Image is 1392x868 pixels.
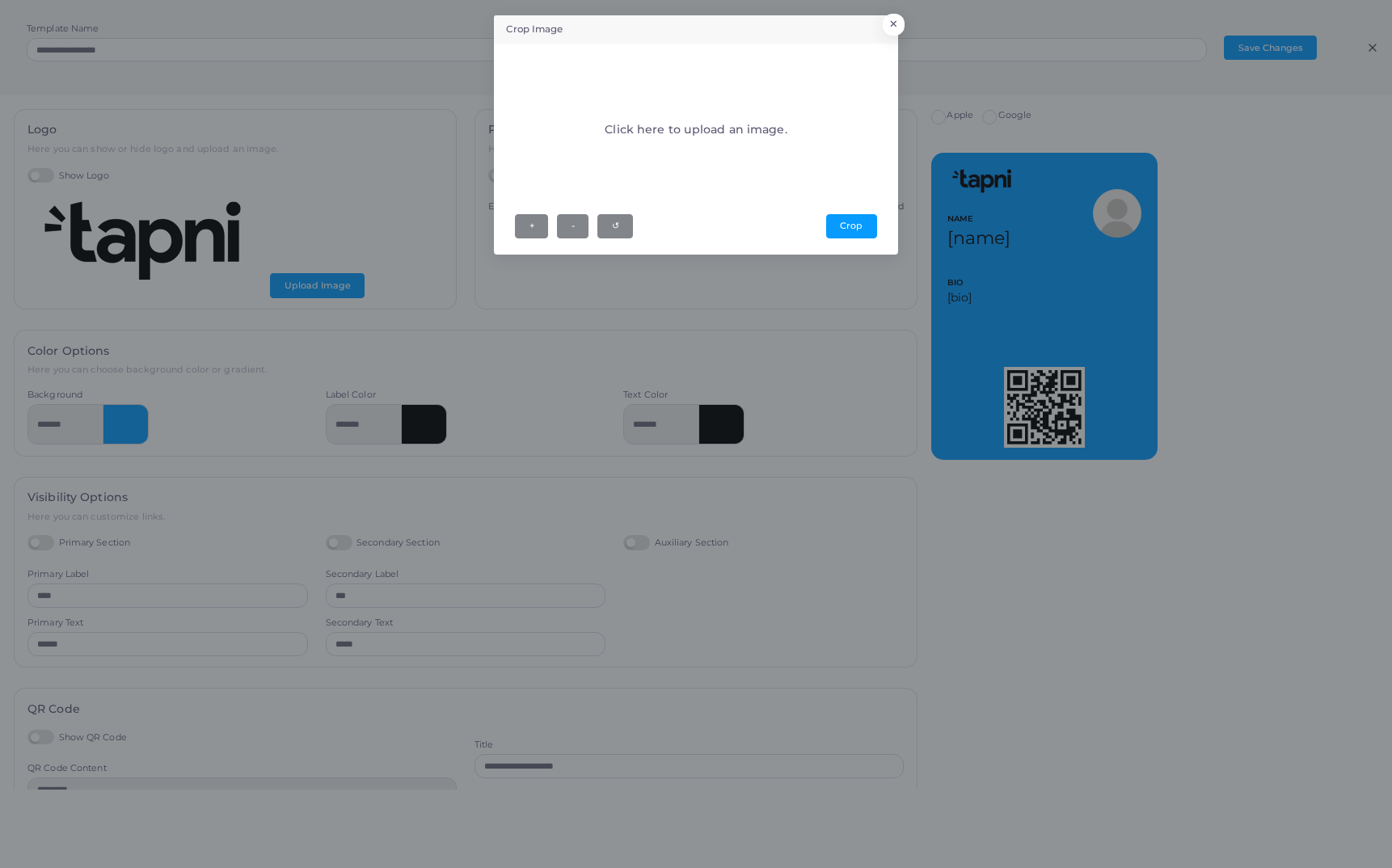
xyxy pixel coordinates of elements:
[605,123,787,137] h4: Click here to upload an image.
[883,14,905,35] button: Close
[557,214,588,238] button: -
[826,214,877,238] button: Crop
[515,214,548,238] button: +
[597,214,633,238] button: ↺
[506,23,563,36] h5: Crop Image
